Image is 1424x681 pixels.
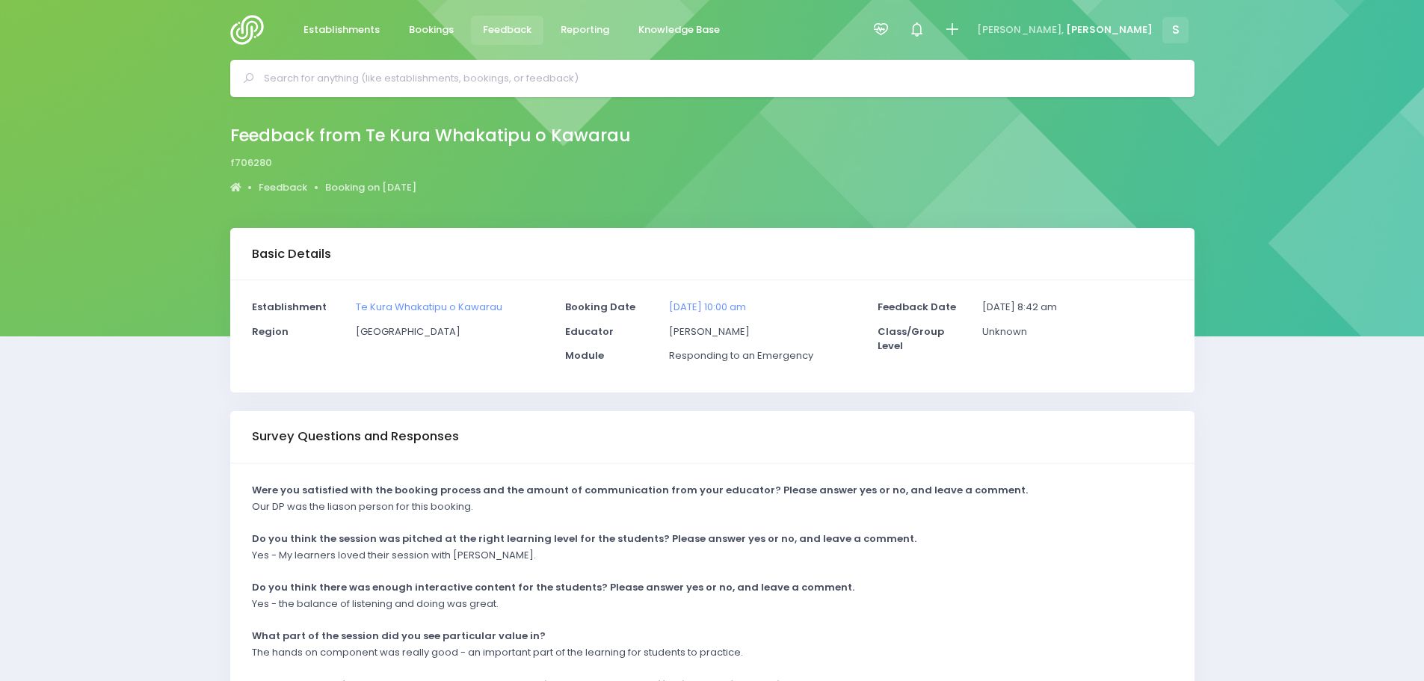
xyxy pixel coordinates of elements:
span: Reporting [561,22,609,37]
span: Bookings [409,22,454,37]
img: Logo [230,15,273,45]
p: [PERSON_NAME] [669,324,859,339]
a: Establishments [292,16,392,45]
h2: Feedback from Te Kura Whakatipu o Kawarau [230,126,630,146]
a: Knowledge Base [626,16,733,45]
strong: What part of the session did you see particular value in? [252,629,546,643]
p: Our DP was the liason person for this booking. [252,499,473,514]
span: Feedback [483,22,531,37]
strong: Feedback Date [878,300,956,314]
p: Yes - My learners loved their session with [PERSON_NAME]. [252,548,536,563]
p: Yes - the balance of listening and doing was great. [252,597,499,611]
span: Establishments [303,22,380,37]
strong: Class/Group Level [878,324,944,354]
p: The hands on component was really good - an important part of the learning for students to practice. [252,645,743,660]
strong: Were you satisfied with the booking process and the amount of communication from your educator? P... [252,483,1028,497]
strong: Establishment [252,300,327,314]
a: Reporting [549,16,622,45]
span: [PERSON_NAME] [1066,22,1153,37]
h3: Survey Questions and Responses [252,429,459,444]
span: Knowledge Base [638,22,720,37]
p: Unknown [982,324,1172,339]
a: Feedback [471,16,544,45]
div: [GEOGRAPHIC_DATA] [347,324,555,349]
strong: Do you think there was enough interactive content for the students? Please answer yes or no, and ... [252,580,854,594]
input: Search for anything (like establishments, bookings, or feedback) [264,67,1174,90]
strong: Do you think the session was pitched at the right learning level for the students? Please answer ... [252,531,916,546]
a: Feedback [259,180,307,195]
p: Responding to an Emergency [669,348,859,363]
span: f706280 [230,155,272,170]
span: [PERSON_NAME], [977,22,1064,37]
strong: Booking Date [565,300,635,314]
a: Bookings [397,16,466,45]
h3: Basic Details [252,247,331,262]
a: Booking on [DATE] [325,180,416,195]
strong: Module [565,348,604,363]
p: [DATE] 8:42 am [982,300,1172,315]
strong: Region [252,324,289,339]
a: [DATE] 10:00 am [669,300,746,314]
a: Te Kura Whakatipu o Kawarau [356,300,502,314]
span: S [1162,17,1189,43]
strong: Educator [565,324,614,339]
